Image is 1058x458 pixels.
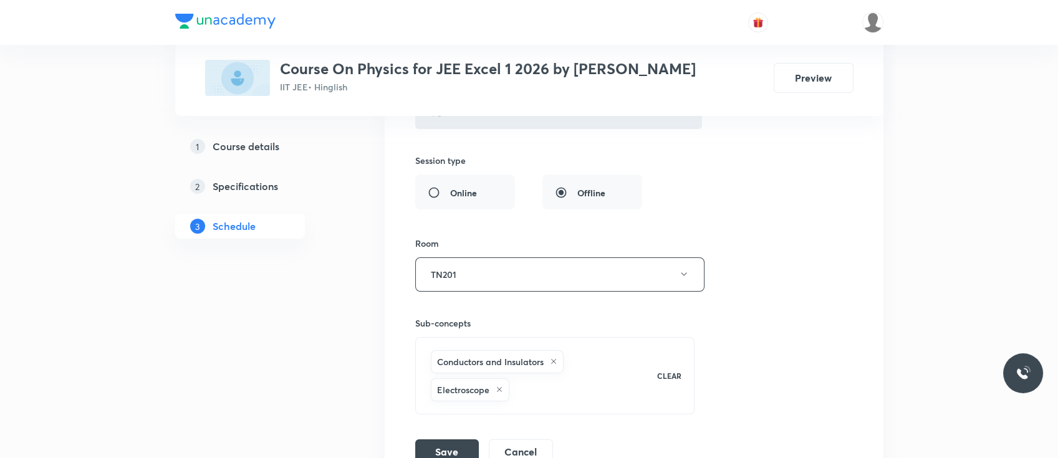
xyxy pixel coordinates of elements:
[213,179,278,194] h5: Specifications
[437,355,544,368] h6: Conductors and Insulators
[190,179,205,194] p: 2
[437,383,489,396] h6: Electroscope
[175,14,276,32] a: Company Logo
[213,219,256,234] h5: Schedule
[415,257,705,292] button: TN201
[280,60,696,78] h3: Course On Physics for JEE Excel 1 2026 by [PERSON_NAME]
[280,80,696,93] p: IIT JEE • Hinglish
[190,219,205,234] p: 3
[1016,366,1031,381] img: ttu
[415,317,695,330] h6: Sub-concepts
[862,12,883,33] img: Pankaj Saproo
[175,134,345,159] a: 1Course details
[190,139,205,154] p: 1
[753,17,764,28] img: avatar
[213,139,279,154] h5: Course details
[175,174,345,199] a: 2Specifications
[657,370,681,381] p: CLEAR
[415,237,439,250] h6: Room
[748,12,768,32] button: avatar
[774,63,854,93] button: Preview
[205,60,270,96] img: 52577D66-B16B-4E04-9051-D5C911DBEFBC_plus.png
[175,14,276,29] img: Company Logo
[415,154,466,167] h6: Session type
